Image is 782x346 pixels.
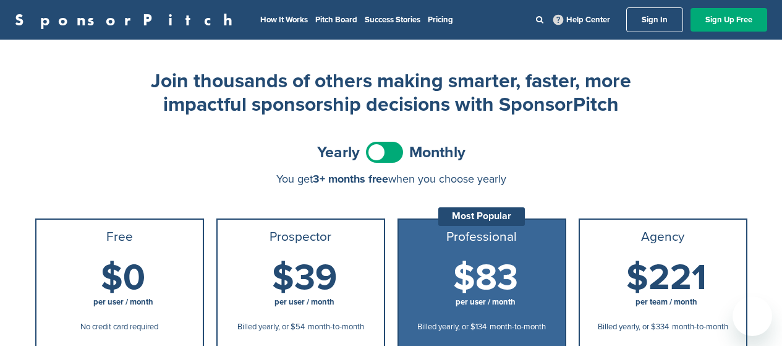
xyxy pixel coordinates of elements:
[626,256,707,300] span: $221
[585,230,741,244] h3: Agency
[417,322,487,332] span: Billed yearly, or $134
[15,12,240,28] a: SponsorPitch
[315,15,357,25] a: Pitch Board
[317,145,360,160] span: Yearly
[438,207,525,226] div: Most Popular
[101,256,145,300] span: $0
[626,7,683,32] a: Sign In
[404,230,560,244] h3: Professional
[598,322,669,332] span: Billed yearly, or $334
[260,15,308,25] a: How It Works
[272,256,337,300] span: $39
[551,12,613,27] a: Help Center
[428,15,453,25] a: Pricing
[93,297,153,307] span: per user / month
[635,297,697,307] span: per team / month
[453,256,518,300] span: $83
[733,296,772,336] iframe: Button to launch messaging window
[456,297,516,307] span: per user / month
[308,322,364,332] span: month-to-month
[490,322,546,332] span: month-to-month
[80,322,158,332] span: No credit card required
[313,172,388,186] span: 3+ months free
[365,15,420,25] a: Success Stories
[672,322,728,332] span: month-to-month
[409,145,465,160] span: Monthly
[691,8,767,32] a: Sign Up Free
[144,69,639,117] h2: Join thousands of others making smarter, faster, more impactful sponsorship decisions with Sponso...
[223,230,379,244] h3: Prospector
[35,173,747,185] div: You get when you choose yearly
[274,297,334,307] span: per user / month
[41,230,198,244] h3: Free
[237,322,305,332] span: Billed yearly, or $54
